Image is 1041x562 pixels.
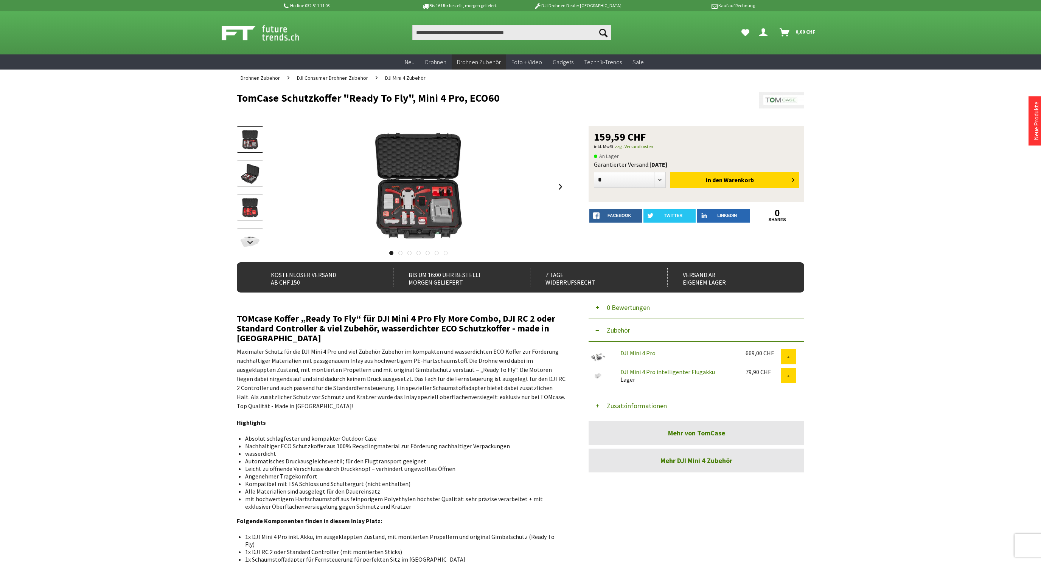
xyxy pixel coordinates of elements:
[425,58,446,66] span: Drohnen
[245,533,560,548] li: 1x DJI Mini 4 Pro inkl. Akku, im ausgeklappten Zustand, mit montierten Propellern und original Gi...
[519,1,637,10] p: DJI Drohnen Dealer [GEOGRAPHIC_DATA]
[239,129,261,151] img: Vorschau: TomCase Schutzkoffer "Ready To Fly", Mini 4 Pro, ECO60
[245,495,560,510] li: mit hochwertigem Hartschaumstoff aus feinporigem Polyethylen höchster Qualität: sehr präzise vera...
[637,1,755,10] p: Kauf auf Rechnung
[237,70,284,86] a: Drohnen Zubehör
[594,142,799,151] p: inkl. MwSt.
[245,480,560,488] li: Kompatibel mit TSA Schloss und Schultergurt (nicht enthalten)
[589,296,804,319] button: 0 Bewertungen
[589,395,804,417] button: Zusatzinformationen
[245,435,560,442] li: Absolut schlagfester und kompakter Outdoor Case
[643,209,696,223] a: twitter
[620,349,656,357] a: DJI Mini 4 Pro
[241,74,280,81] span: Drohnen Zubehör
[614,368,740,383] div: Lager
[245,450,560,457] li: wasserdicht
[579,54,627,70] a: Technik-Trends
[667,268,788,287] div: Versand ab eigenem Lager
[756,25,774,40] a: Dein Konto
[222,23,316,42] img: Shop Futuretrends - zur Startseite wechseln
[399,54,420,70] a: Neu
[245,465,560,472] li: Leicht zu öffnende Verschlüsse durch Druckknopf – verhindert ungewolltes Öffnen
[237,347,566,410] p: Maximaler Schutz für die DJI Mini 4 Pro und viel Zubehör Zubehör im kompakten und wasserdichten E...
[457,58,501,66] span: Drohnen Zubehör
[589,449,804,472] a: Mehr DJI Mini 4 Zubehör
[420,54,452,70] a: Drohnen
[594,152,619,161] span: An Lager
[393,268,514,287] div: Bis um 16:00 Uhr bestellt Morgen geliefert
[385,74,426,81] span: DJI Mini 4 Zubehör
[627,54,649,70] a: Sale
[412,25,611,40] input: Produkt, Marke, Kategorie, EAN, Artikelnummer…
[237,419,266,426] strong: Highlights
[589,421,804,445] a: Mehr von TomCase
[615,144,653,149] a: zzgl. Versandkosten
[584,58,622,66] span: Technik-Trends
[589,209,642,223] a: facebook
[452,54,506,70] a: Drohnen Zubehör
[256,268,376,287] div: Kostenloser Versand ab CHF 150
[594,161,799,168] div: Garantierter Versand:
[746,368,781,376] div: 79,90 CHF
[553,58,573,66] span: Gadgets
[245,548,560,556] li: 1x DJI RC 2 oder Standard Controller (mit montierten Sticks)
[358,126,479,247] img: TomCase Schutzkoffer "Ready To Fly", Mini 4 Pro, ECO60
[1032,102,1040,140] a: Neue Produkte
[759,92,804,108] img: TomCase
[632,58,644,66] span: Sale
[237,314,566,343] h2: TOMcase Koffer „Ready To Fly“ für DJI Mini 4 Pro Fly More Combo, DJI RC 2 oder Standard Controlle...
[751,209,804,217] a: 0
[608,213,631,218] span: facebook
[589,349,608,364] img: DJI Mini 4 Pro
[405,58,415,66] span: Neu
[670,172,799,188] button: In den Warenkorb
[724,176,754,184] span: Warenkorb
[595,25,611,40] button: Suchen
[245,488,560,495] li: Alle Materialien sind ausgelegt für den Dauereinsatz
[620,368,715,376] a: DJI Mini 4 Pro intelligenter Flugakku
[796,26,816,38] span: 0,00 CHF
[777,25,819,40] a: Warenkorb
[738,25,753,40] a: Meine Favoriten
[293,70,372,86] a: DJI Consumer Drohnen Zubehör
[594,132,646,142] span: 159,59 CHF
[400,1,518,10] p: Bis 16 Uhr bestellt, morgen geliefert.
[506,54,547,70] a: Foto + Video
[706,176,722,184] span: In den
[381,70,429,86] a: DJI Mini 4 Zubehör
[751,217,804,222] a: shares
[697,209,750,223] a: LinkedIn
[589,368,608,383] img: DJI Mini 4 Pro intelligenter Flugakku
[649,161,667,168] b: [DATE]
[237,517,382,525] strong: Folgende Komponenten finden in diesem Inlay Platz:
[297,74,368,81] span: DJI Consumer Drohnen Zubehör
[530,268,651,287] div: 7 Tage Widerrufsrecht
[717,213,737,218] span: LinkedIn
[589,319,804,342] button: Zubehör
[282,1,400,10] p: Hotline 032 511 11 03
[245,472,560,480] li: Angenehmer Tragekomfort
[664,213,682,218] span: twitter
[746,349,781,357] div: 669,00 CHF
[245,457,560,465] li: Automatisches Druckausgleichsventil; für den Flugtransport geeignet
[237,92,691,104] h1: TomCase Schutzkoffer "Ready To Fly", Mini 4 Pro, ECO60
[547,54,579,70] a: Gadgets
[511,58,542,66] span: Foto + Video
[245,442,560,450] li: Nachhaltiger ECO Schutzkoffer aus 100% Recyclingmaterial zur Förderung nachhaltiger Verpackungen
